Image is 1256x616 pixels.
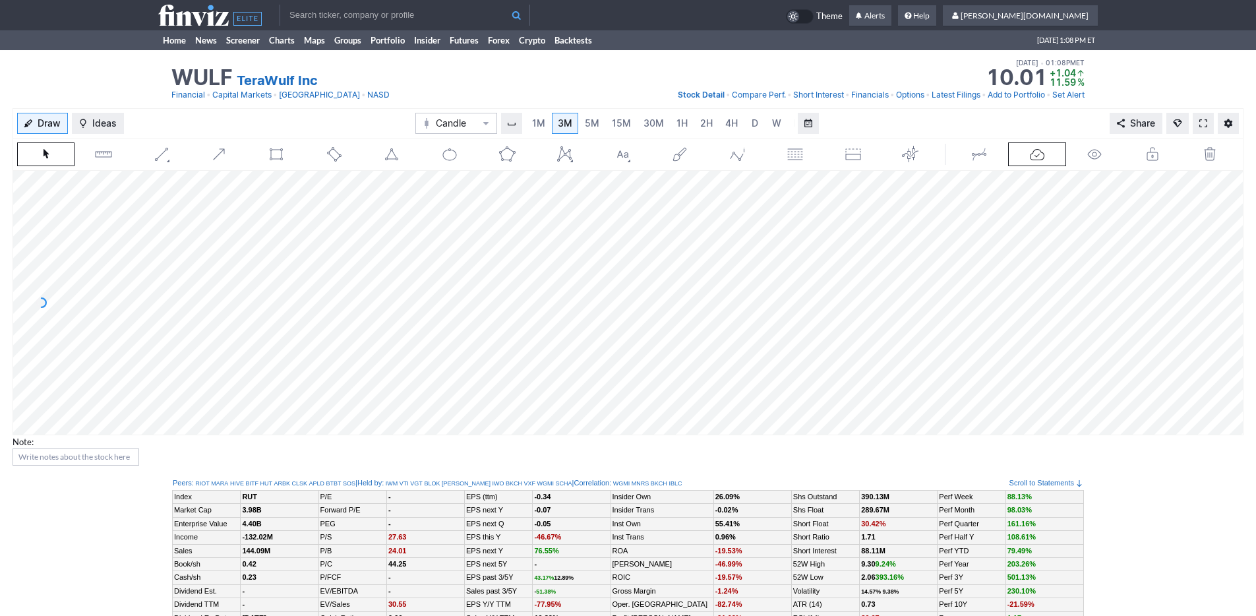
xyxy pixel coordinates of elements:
[861,600,875,608] b: 0.73
[173,557,241,570] td: Book/sh
[849,5,891,26] a: Alerts
[613,479,630,488] a: WGMI
[1007,520,1036,528] span: 161.16%
[824,142,882,166] button: Position
[611,517,713,530] td: Inst Own
[791,557,859,570] td: 52W High
[1007,493,1032,501] span: 88.13%
[791,598,859,611] td: ATR (14)
[1007,587,1036,595] span: 230.10%
[318,491,386,504] td: P/E
[363,142,421,166] button: Triangle
[861,560,896,568] b: 9.30
[173,504,241,517] td: Market Cap
[938,598,1005,611] td: Perf 10Y
[791,504,859,517] td: Shs Float
[1037,30,1095,50] span: [DATE] 1:08 PM ET
[1007,573,1036,581] span: 501.13%
[242,573,256,581] b: 0.23
[938,544,1005,557] td: Perf YTD
[611,598,713,611] td: Oper. [GEOGRAPHIC_DATA]
[1016,57,1085,69] span: [DATE] 01:08PM ET
[552,113,578,134] a: 3M
[1166,113,1189,134] button: Explore new features
[242,547,270,555] b: 144.09M
[638,113,670,134] a: 30M
[309,479,325,488] a: APLD
[211,479,228,488] a: MARA
[534,588,556,595] small: -
[534,533,561,541] span: -46.67%
[1040,59,1044,67] span: •
[651,479,667,488] a: BKCH
[611,584,713,598] td: Gross Margin
[171,67,233,88] h1: WULF
[938,571,1005,584] td: Perf 3Y
[938,491,1005,504] td: Perf Week
[938,531,1005,544] td: Perf Half Y
[1218,113,1239,134] button: Chart Settings
[75,142,132,166] button: Measure
[676,117,688,129] span: 1H
[436,117,477,130] span: Candle
[791,491,859,504] td: Shs Outstand
[242,506,261,514] b: 3.98B
[861,547,885,555] b: 88.11M
[715,520,740,528] b: 55.41%
[173,491,241,504] td: Index
[318,517,386,530] td: PEG
[318,598,386,611] td: EV/Sales
[861,533,875,541] b: 1.71
[264,30,299,50] a: Charts
[1046,88,1051,102] span: •
[1123,142,1181,166] button: Lock drawings
[222,30,264,50] a: Screener
[556,479,572,488] a: SCHA
[643,117,664,129] span: 30M
[938,557,1005,570] td: Perf Year
[410,479,423,488] a: VGT
[191,30,222,50] a: News
[173,544,241,557] td: Sales
[1007,533,1036,541] span: 108.61%
[793,533,829,541] a: Short Ratio
[611,544,713,557] td: ROA
[465,544,533,557] td: EPS next Y
[788,113,809,134] a: M
[611,531,713,544] td: Inst Trans
[938,517,1005,530] td: Perf Quarter
[195,479,210,488] a: RIOT
[791,584,859,598] td: Volatility
[388,533,407,541] span: 27.63
[816,9,843,24] span: Theme
[465,504,533,517] td: EPS next Y
[361,88,366,102] span: •
[242,520,261,528] b: 4.40B
[725,117,738,129] span: 4H
[445,30,483,50] a: Futures
[237,71,318,90] a: TeraWulf Inc
[793,520,829,528] a: Short Float
[92,117,117,130] span: Ideas
[230,479,244,488] a: HIVE
[415,113,497,134] button: Chart Type
[400,479,409,488] a: VTI
[536,142,593,166] button: XABCD
[534,547,558,555] span: 76.55%
[534,560,537,568] b: -
[1009,479,1083,487] a: Scroll to Statements
[326,479,342,488] a: BTBT
[861,520,885,528] span: 30.42%
[318,571,386,584] td: P/FCF
[793,88,844,102] a: Short Interest
[465,491,533,504] td: EPS (ttm)
[938,584,1005,598] td: Perf 5Y
[534,493,551,501] b: -0.34
[260,479,272,488] a: HUT
[611,571,713,584] td: ROIC
[318,557,386,570] td: P/C
[1181,142,1238,166] button: Remove all autosaved drawings
[719,113,744,134] a: 4H
[1007,560,1036,568] span: 203.26%
[318,504,386,517] td: Forward P/E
